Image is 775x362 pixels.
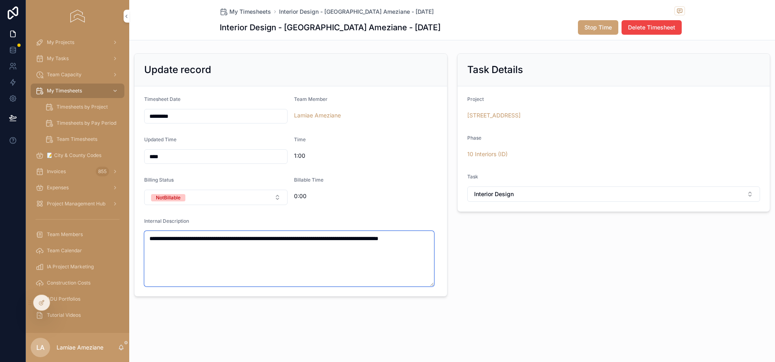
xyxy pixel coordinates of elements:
span: 📝 City & County Codes [47,152,101,159]
a: My Tasks [31,51,124,66]
span: Team Capacity [47,71,82,78]
span: My Timesheets [47,88,82,94]
span: Project [467,96,484,102]
span: Interior Design [474,190,514,198]
a: Tutorial Videos [31,308,124,322]
a: Construction Costs [31,276,124,290]
a: Timesheets by Project [40,100,124,114]
a: My Projects [31,35,124,50]
span: Construction Costs [47,280,90,286]
span: Timesheet Date [144,96,181,102]
span: 0:00 [294,192,437,200]
span: Stop Time [584,23,612,31]
a: Timesheets by Pay Period [40,116,124,130]
a: Interior Design - [GEOGRAPHIC_DATA] Ameziane - [DATE] [279,8,434,16]
h2: Task Details [467,63,523,76]
span: Invoices [47,168,66,175]
span: Team Member [294,96,328,102]
a: Expenses [31,180,124,195]
a: 📝 City & County Codes [31,148,124,163]
span: Project Management Hub [47,201,105,207]
span: Timesheets by Pay Period [57,120,116,126]
a: [STREET_ADDRESS] [467,111,521,119]
span: My Tasks [47,55,69,62]
span: LA [36,343,44,352]
span: Updated Time [144,136,176,142]
div: 855 [96,167,109,176]
span: My Timesheets [229,8,271,16]
a: IA Project Marketing [31,259,124,274]
p: Lamiae Ameziane [57,343,103,352]
span: My Projects [47,39,74,46]
a: Project Management Hub [31,197,124,211]
span: Billable Time [294,177,323,183]
a: Team Calendar [31,243,124,258]
button: Delete Timesheet [622,20,682,35]
a: Team Members [31,227,124,242]
h1: Interior Design - [GEOGRAPHIC_DATA] Ameziane - [DATE] [220,22,441,33]
span: Delete Timesheet [628,23,675,31]
button: Select Button [467,186,760,202]
span: ADU Portfolios [47,296,80,302]
span: Team Calendar [47,247,82,254]
span: Internal Description [144,218,189,224]
a: My Timesheets [220,8,271,16]
span: Team Members [47,231,83,238]
a: 10 Interiors (ID) [467,150,508,158]
a: ADU Portfolios [31,292,124,306]
span: Task [467,174,478,180]
img: App logo [70,10,84,23]
button: Select Button [144,190,288,205]
a: My Timesheets [31,84,124,98]
button: Stop Time [578,20,618,35]
span: Billing Status [144,177,174,183]
a: Invoices855 [31,164,124,179]
h2: Update record [144,63,211,76]
a: Team Capacity [31,67,124,82]
span: IA Project Marketing [47,264,94,270]
span: Tutorial Videos [47,312,81,318]
span: Phase [467,135,481,141]
div: NotBillable [156,194,181,201]
span: Team Timesheets [57,136,97,142]
span: Timesheets by Project [57,104,108,110]
a: Lamiae Ameziane [294,111,341,119]
span: Time [294,136,306,142]
span: Expenses [47,184,69,191]
span: 1:00 [294,152,437,160]
div: scrollable content [26,32,129,333]
a: Team Timesheets [40,132,124,146]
